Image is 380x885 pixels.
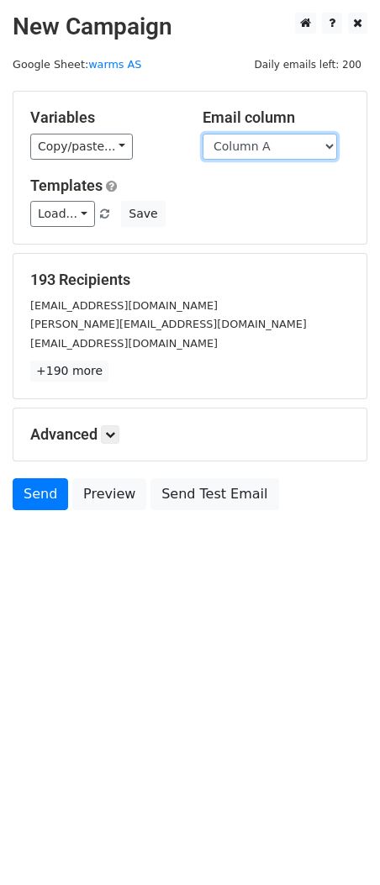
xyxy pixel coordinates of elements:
[30,201,95,227] a: Load...
[13,58,141,71] small: Google Sheet:
[30,425,350,444] h5: Advanced
[30,337,218,350] small: [EMAIL_ADDRESS][DOMAIN_NAME]
[30,108,177,127] h5: Variables
[13,478,68,510] a: Send
[30,299,218,312] small: [EMAIL_ADDRESS][DOMAIN_NAME]
[30,176,103,194] a: Templates
[30,271,350,289] h5: 193 Recipients
[296,804,380,885] iframe: Chat Widget
[248,58,367,71] a: Daily emails left: 200
[203,108,350,127] h5: Email column
[121,201,165,227] button: Save
[30,134,133,160] a: Copy/paste...
[30,318,307,330] small: [PERSON_NAME][EMAIL_ADDRESS][DOMAIN_NAME]
[30,361,108,382] a: +190 more
[88,58,141,71] a: warms AS
[248,55,367,74] span: Daily emails left: 200
[150,478,278,510] a: Send Test Email
[13,13,367,41] h2: New Campaign
[72,478,146,510] a: Preview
